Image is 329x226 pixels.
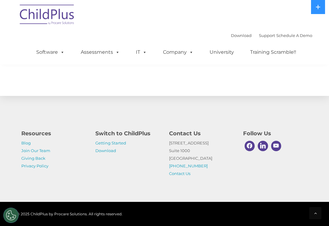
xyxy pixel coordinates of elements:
p: [STREET_ADDRESS] Suite 1000 [GEOGRAPHIC_DATA] [169,139,234,177]
h4: Switch to ChildPlus [95,129,160,138]
a: Join Our Team [21,148,50,153]
a: Blog [21,140,31,145]
a: Assessments [75,46,126,58]
a: Contact Us [169,171,190,176]
h4: Contact Us [169,129,234,138]
a: Getting Started [95,140,126,145]
a: IT [130,46,153,58]
button: Cookies Settings [3,208,19,223]
a: Support [259,33,275,38]
a: Schedule A Demo [276,33,312,38]
img: ChildPlus by Procare Solutions [17,0,78,31]
a: [PHONE_NUMBER] [169,163,208,168]
a: Training Scramble!! [244,46,302,58]
span: © 2025 ChildPlus by Procare Solutions. All rights reserved. [17,212,122,216]
a: Privacy Policy [21,163,48,168]
h4: Resources [21,129,86,138]
a: Youtube [270,139,283,153]
a: University [203,46,240,58]
a: Facebook [243,139,256,153]
a: Giving Back [21,156,45,161]
a: Software [30,46,71,58]
h4: Follow Us [243,129,308,138]
a: Download [95,148,116,153]
a: Linkedin [256,139,270,153]
a: Download [231,33,252,38]
font: | [231,33,312,38]
a: Company [157,46,200,58]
